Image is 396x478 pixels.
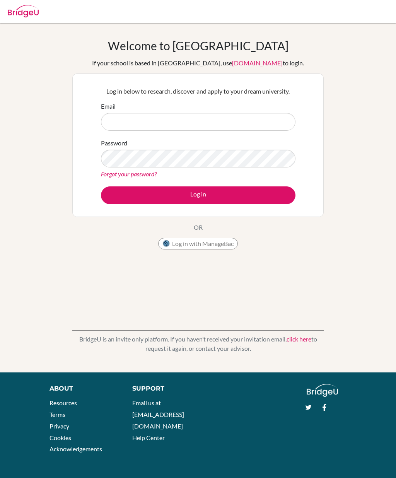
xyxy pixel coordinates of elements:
a: Help Center [132,434,165,441]
h1: Welcome to [GEOGRAPHIC_DATA] [108,39,288,53]
a: Acknowledgements [49,445,102,452]
button: Log in with ManageBac [158,238,238,249]
a: Privacy [49,422,69,430]
button: Log in [101,186,295,204]
a: click here [287,335,311,343]
div: Support [132,384,191,393]
div: About [49,384,115,393]
p: OR [194,223,203,232]
img: Bridge-U [8,5,39,17]
a: Resources [49,399,77,406]
label: Email [101,102,116,111]
a: Cookies [49,434,71,441]
img: logo_white@2x-f4f0deed5e89b7ecb1c2cc34c3e3d731f90f0f143d5ea2071677605dd97b5244.png [307,384,338,397]
p: Log in below to research, discover and apply to your dream university. [101,87,295,96]
a: [DOMAIN_NAME] [232,59,283,67]
label: Password [101,138,127,148]
a: Forgot your password? [101,170,157,178]
p: BridgeU is an invite only platform. If you haven’t received your invitation email, to request it ... [72,335,324,353]
a: Terms [49,411,65,418]
div: If your school is based in [GEOGRAPHIC_DATA], use to login. [92,58,304,68]
a: Email us at [EMAIL_ADDRESS][DOMAIN_NAME] [132,399,184,429]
